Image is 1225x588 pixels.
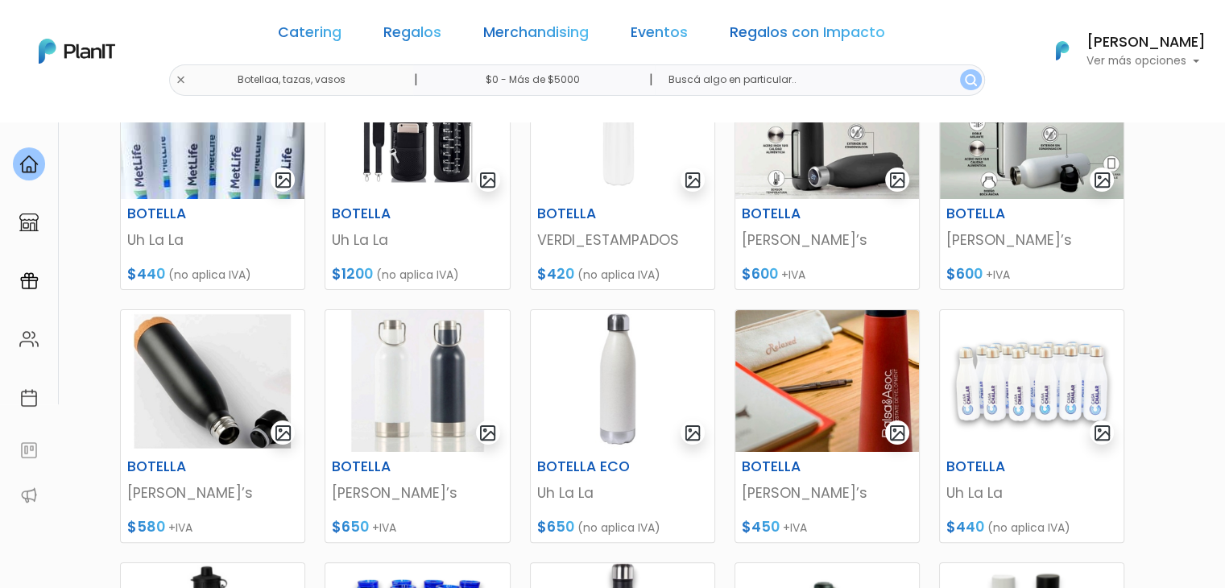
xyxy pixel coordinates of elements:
img: PlanIt Logo [39,39,115,64]
img: campaigns-02234683943229c281be62815700db0a1741e53638e28bf9629b52c665b00959.svg [19,271,39,291]
a: gallery-light BOTELLA Uh La La $440 (no aplica IVA) [939,309,1124,543]
img: gallery-light [888,424,907,442]
span: +IVA [781,267,805,283]
a: Regalos con Impacto [730,26,885,45]
img: gallery-light [1093,171,1111,189]
span: (no aplica IVA) [376,267,459,283]
img: PlanIt Logo [1045,33,1080,68]
span: (no aplica IVA) [987,520,1070,536]
span: $440 [127,264,165,284]
img: home-e721727adea9d79c4d83392d1f703f7f8bce08238fde08b1acbfd93340b81755.svg [19,155,39,174]
span: $600 [946,264,983,284]
img: close-6986928ebcb1d6c9903e3b54e860dbc4d054630f23adef3a32610726dff6a82b.svg [176,75,186,85]
p: Uh La La [946,482,1117,503]
p: | [648,70,652,89]
img: gallery-light [478,171,497,189]
img: thumb_D264411F-5AE8-4AD6-B760-A183F21ADAD3.jpeg [531,310,714,452]
a: gallery-light BOTELLA [PERSON_NAME]’s $650 +IVA [325,309,510,543]
h6: BOTELLA [732,205,859,222]
a: Catering [278,26,341,45]
span: (no aplica IVA) [577,520,660,536]
button: PlanIt Logo [PERSON_NAME] Ver más opciones [1035,30,1206,72]
a: Eventos [631,26,688,45]
h6: BOTELLA [322,458,449,475]
img: gallery-light [478,424,497,442]
a: gallery-light BOTELLA VERDI_ESTAMPADOS $420 (no aplica IVA) [530,56,715,290]
span: $600 [742,264,778,284]
img: gallery-light [274,424,292,442]
span: +IVA [168,520,192,536]
img: gallery-light [1093,424,1111,442]
p: [PERSON_NAME]’s [332,482,503,503]
img: partners-52edf745621dab592f3b2c58e3bca9d71375a7ef29c3b500c9f145b62cc070d4.svg [19,486,39,505]
input: Buscá algo en particular.. [655,64,984,96]
img: thumb_Captura_de_pantalla_2024-03-04_162839.jpg [325,310,509,452]
p: Uh La La [332,230,503,251]
h6: BOTELLA [937,205,1064,222]
p: Uh La La [127,230,298,251]
span: +IVA [986,267,1010,283]
span: $440 [946,517,984,536]
h6: BOTELLA [322,205,449,222]
p: Ver más opciones [1086,56,1206,67]
h6: [PERSON_NAME] [1086,35,1206,50]
span: +IVA [783,520,807,536]
p: [PERSON_NAME]’s [742,230,913,251]
h6: BOTELLA [118,458,245,475]
h6: BOTELLA ECO [528,458,655,475]
span: $420 [537,264,574,284]
img: search_button-432b6d5273f82d61273b3651a40e1bd1b912527efae98b1b7a1b2c0702e16a8d.svg [965,74,977,86]
p: [PERSON_NAME]’s [127,482,298,503]
img: gallery-light [684,171,702,189]
div: ¿Necesitás ayuda? [83,15,232,47]
img: thumb_2000___2000-Photoroom__44_.png [940,310,1124,452]
span: (no aplica IVA) [577,267,660,283]
img: thumb_Captura_de_pantalla_2024-03-04_153843.jpg [121,310,304,452]
h6: BOTELLA [528,205,655,222]
p: [PERSON_NAME]’s [742,482,913,503]
a: gallery-light BOTELLA ECO Uh La La $650 (no aplica IVA) [530,309,715,543]
p: | [413,70,417,89]
span: $1200 [332,264,373,284]
h6: BOTELLA [732,458,859,475]
img: thumb_Captura_de_pantalla_2024-03-01_173654.jpg [940,57,1124,199]
h6: BOTELLA [937,458,1064,475]
img: gallery-light [888,171,907,189]
a: gallery-light BOTELLA [PERSON_NAME]’s $600 +IVA [735,56,920,290]
a: gallery-light BOTELLA [PERSON_NAME]’s $450 +IVA [735,309,920,543]
a: Regalos [383,26,441,45]
a: gallery-light BOTELLA Uh La La $1200 (no aplica IVA) [325,56,510,290]
span: $650 [332,517,369,536]
span: (no aplica IVA) [168,267,251,283]
img: thumb_WhatsApp_Image_2023-10-16_at_16.10.27.jpg [531,57,714,199]
a: Merchandising [483,26,589,45]
img: thumb_B1B696C4-3A7D-4016-989C-91F85E598621.jpeg [735,310,919,452]
p: [PERSON_NAME]’s [946,230,1117,251]
span: $650 [537,517,574,536]
h6: BOTELLA [118,205,245,222]
img: marketplace-4ceaa7011d94191e9ded77b95e3339b90024bf715f7c57f8cf31f2d8c509eaba.svg [19,213,39,232]
img: gallery-light [684,424,702,442]
img: calendar-87d922413cdce8b2cf7b7f5f62616a5cf9e4887200fb71536465627b3292af00.svg [19,388,39,408]
p: Uh La La [537,482,708,503]
img: people-662611757002400ad9ed0e3c099ab2801c6687ba6c219adb57efc949bc21e19d.svg [19,329,39,349]
img: thumb_PHOTO-2024-03-25-11-53-27.jpg [121,57,304,199]
a: gallery-light BOTELLA Uh La La $440 (no aplica IVA) [120,56,305,290]
span: +IVA [372,520,396,536]
span: $580 [127,517,165,536]
img: thumb_Captura_de_pantalla_2024-03-01_171931.jpg [735,57,919,199]
a: gallery-light BOTELLA [PERSON_NAME]’s $580 +IVA [120,309,305,543]
img: gallery-light [274,171,292,189]
p: VERDI_ESTAMPADOS [537,230,708,251]
a: gallery-light BOTELLA [PERSON_NAME]’s $600 +IVA [939,56,1124,290]
img: feedback-78b5a0c8f98aac82b08bfc38622c3050aee476f2c9584af64705fc4e61158814.svg [19,441,39,460]
img: thumb_WhatsApp_Image_2023-10-13_at_12.42.04.jpg [325,57,509,199]
span: $450 [742,517,780,536]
